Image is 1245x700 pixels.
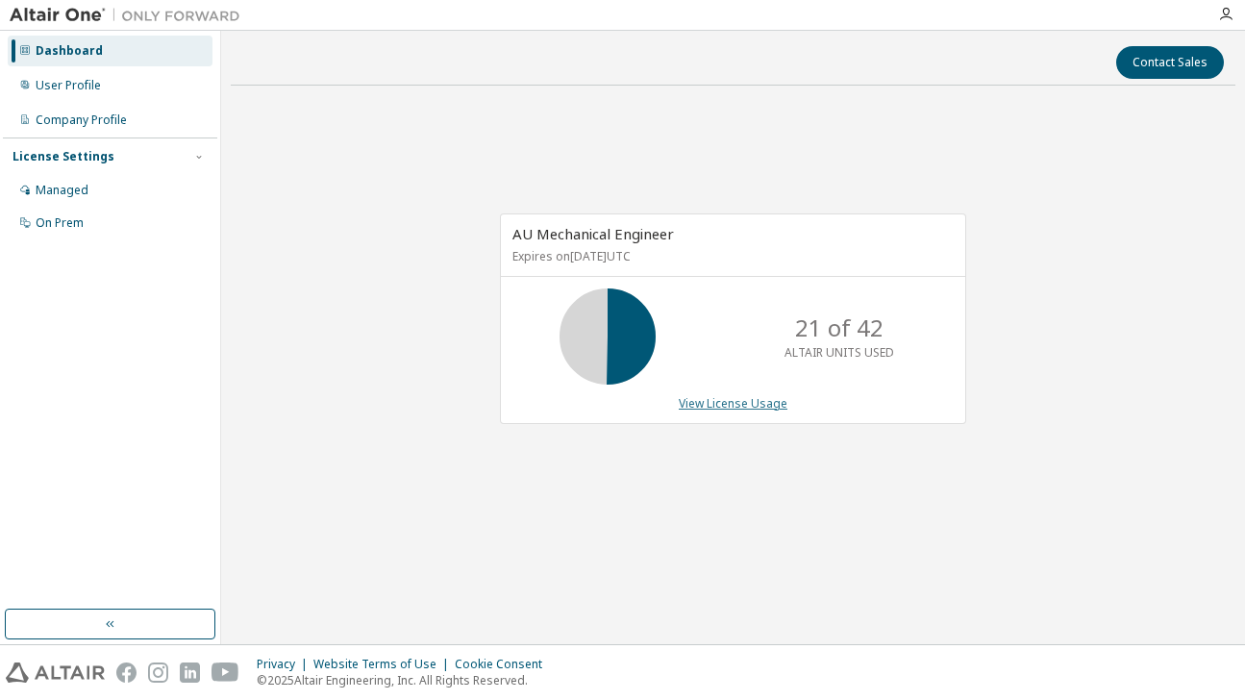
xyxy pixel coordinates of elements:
img: altair_logo.svg [6,662,105,683]
div: Website Terms of Use [313,657,455,672]
div: User Profile [36,78,101,93]
p: 21 of 42 [795,312,884,344]
img: linkedin.svg [180,662,200,683]
p: © 2025 Altair Engineering, Inc. All Rights Reserved. [257,672,554,688]
div: License Settings [12,149,114,164]
span: AU Mechanical Engineer [512,224,674,243]
img: instagram.svg [148,662,168,683]
div: Managed [36,183,88,198]
p: Expires on [DATE] UTC [512,248,949,264]
button: Contact Sales [1116,46,1224,79]
div: Privacy [257,657,313,672]
div: Dashboard [36,43,103,59]
img: youtube.svg [212,662,239,683]
div: On Prem [36,215,84,231]
div: Company Profile [36,112,127,128]
img: Altair One [10,6,250,25]
div: Cookie Consent [455,657,554,672]
img: facebook.svg [116,662,137,683]
a: View License Usage [679,395,787,412]
p: ALTAIR UNITS USED [784,344,894,361]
